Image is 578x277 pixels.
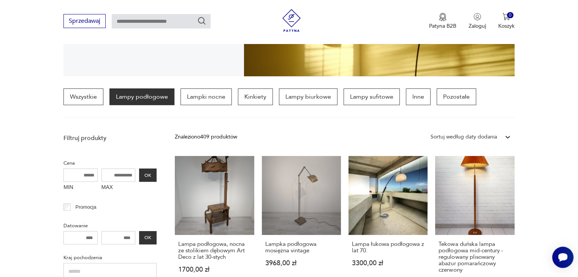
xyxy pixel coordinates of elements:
p: Kraj pochodzenia [63,253,157,262]
button: Sprzedawaj [63,14,106,28]
h3: Tekowa duńska lampa podłogowa mid-century - regulowany plisowany abażur pomarańczowy czerwony [439,241,511,273]
label: MIN [63,182,98,194]
button: Szukaj [197,16,206,25]
label: MAX [101,182,136,194]
h3: Lampka podłogowa mosiężna vintage [265,241,337,254]
p: Promocja [76,203,97,211]
p: Zaloguj [469,22,486,30]
p: Patyna B2B [429,22,456,30]
img: Ikona koszyka [502,13,510,20]
h3: Lampa podłogowa, nocna ze stolikiem dębowym Art Deco z lat 30-stych [178,241,250,260]
img: Ikonka użytkownika [473,13,481,20]
p: 1700,00 zł [178,266,250,273]
div: Sortuj według daty dodania [431,133,497,141]
p: Cena [63,159,157,167]
a: Lampki nocne [181,88,232,105]
button: OK [139,168,157,182]
a: Sprzedawaj [63,19,106,24]
p: 3300,00 zł [352,260,424,266]
a: Lampy podłogowe [109,88,174,105]
button: OK [139,231,157,244]
a: Pozostałe [437,88,476,105]
img: Patyna - sklep z meblami i dekoracjami vintage [280,9,303,32]
p: 3968,00 zł [265,260,337,266]
button: Patyna B2B [429,13,456,30]
p: Filtruj produkty [63,134,157,142]
h3: Lampa łukowa podłogowa z lat 70. [352,241,424,254]
iframe: Smartsupp widget button [552,247,573,268]
a: Wszystkie [63,88,103,105]
p: Koszyk [498,22,515,30]
a: Lampy sufitowe [344,88,400,105]
a: Kinkiety [238,88,273,105]
div: Znaleziono 409 produktów [175,133,237,141]
button: Zaloguj [469,13,486,30]
button: 0Koszyk [498,13,515,30]
div: 0 [507,12,513,19]
a: Inne [406,88,431,105]
p: Datowanie [63,222,157,230]
a: Ikona medaluPatyna B2B [429,13,456,30]
a: Lampy biurkowe [279,88,337,105]
img: Ikona medalu [439,13,447,21]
